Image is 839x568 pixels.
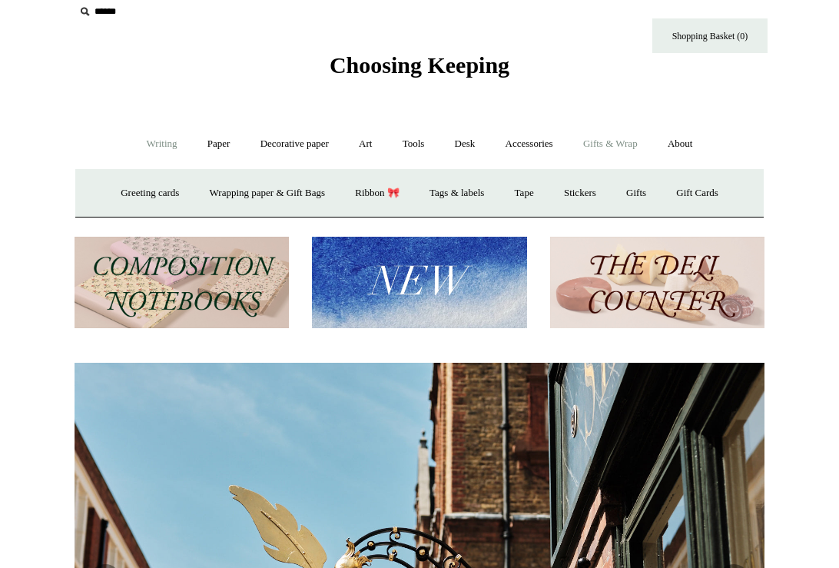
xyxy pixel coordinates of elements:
[569,124,652,164] a: Gifts & Wrap
[312,237,526,328] img: New.jpg__PID:f73bdf93-380a-4a35-bcfe-7823039498e1
[247,124,343,164] a: Decorative paper
[550,173,610,214] a: Stickers
[196,173,339,214] a: Wrapping paper & Gift Bags
[107,173,193,214] a: Greeting cards
[194,124,244,164] a: Paper
[492,124,567,164] a: Accessories
[75,237,289,328] img: 202302 Composition ledgers.jpg__PID:69722ee6-fa44-49dd-a067-31375e5d54ec
[501,173,548,214] a: Tape
[654,124,707,164] a: About
[330,52,509,78] span: Choosing Keeping
[612,173,660,214] a: Gifts
[133,124,191,164] a: Writing
[341,173,413,214] a: Ribbon 🎀
[550,237,764,328] img: The Deli Counter
[652,18,768,53] a: Shopping Basket (0)
[330,65,509,75] a: Choosing Keeping
[416,173,498,214] a: Tags & labels
[662,173,732,214] a: Gift Cards
[345,124,386,164] a: Art
[389,124,439,164] a: Tools
[441,124,489,164] a: Desk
